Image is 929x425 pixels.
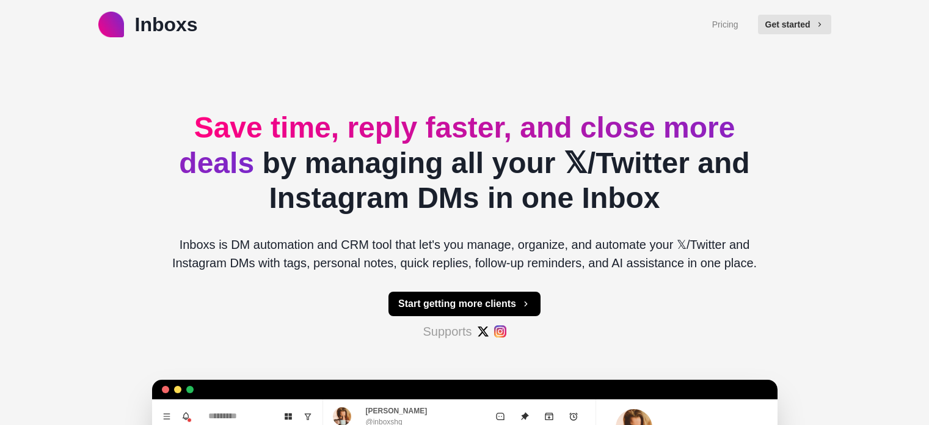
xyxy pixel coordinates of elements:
h2: by managing all your 𝕏/Twitter and Instagram DMs in one Inbox [162,110,768,216]
p: [PERSON_NAME] [366,405,428,416]
span: Save time, reply faster, and close more deals [179,111,735,179]
button: Get started [758,15,831,34]
button: Start getting more clients [388,292,541,316]
img: # [477,325,489,338]
a: Pricing [712,18,738,31]
p: Supports [423,322,472,341]
p: Inboxs is DM automation and CRM tool that let's you manage, organize, and automate your 𝕏/Twitter... [162,235,768,272]
p: Inboxs [135,10,198,39]
img: # [494,325,506,338]
a: logoInboxs [98,10,198,39]
img: logo [98,12,124,37]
